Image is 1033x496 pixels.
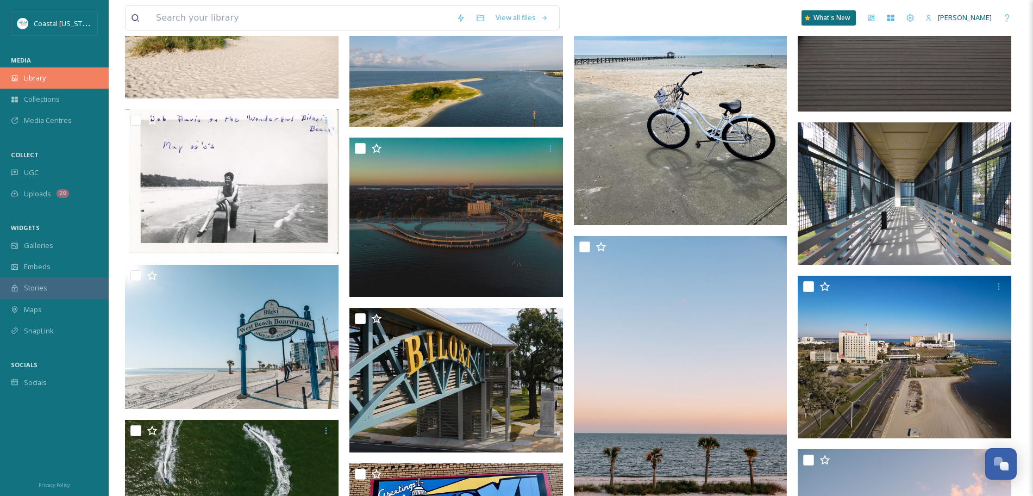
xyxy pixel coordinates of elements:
[802,10,856,26] a: What's New
[11,224,40,232] span: WIDGETS
[11,361,37,369] span: SOCIALS
[11,56,31,64] span: MEDIA
[490,7,554,28] a: View all files
[24,305,42,315] span: Maps
[24,168,39,178] span: UGC
[938,13,992,22] span: [PERSON_NAME]
[125,265,341,409] img: Sign1_WestBeachBoardwalk_Biloxi_2021_Instagram user adventuresofmattandnat.jpg
[151,6,451,30] input: Search your library
[920,7,997,28] a: [PERSON_NAME]
[57,189,69,198] div: 20
[985,448,1017,480] button: Open Chat
[11,151,39,159] span: COLLECT
[24,262,51,272] span: Embeds
[39,481,70,488] span: Privacy Policy
[24,115,72,126] span: Media Centres
[24,94,60,104] span: Collections
[24,377,47,388] span: Socials
[349,138,563,297] img: I-110Loop_Biloxi_courtesy ajwilliamsmedia.jpg
[24,283,47,293] span: Stories
[17,18,28,29] img: download%20%281%29.jpeg
[798,276,1014,438] img: Aerial_EastBiloxi_2021.jpg
[125,109,339,254] img: Man_BiloxiBeach_Historic_1952.jpg
[24,189,51,199] span: Uploads
[349,5,566,126] img: Biloxi Beach Sunrise-49.jpg
[24,240,53,251] span: Galleries
[798,122,1011,265] img: DowntownPedestrianCrosswalk2_Biloxi_2019.jpg
[24,73,46,83] span: Library
[349,308,566,452] img: DowntownPedestrianCrosswalk1_Biloxi_2019.jpg
[24,326,54,336] span: SnapLink
[34,18,96,28] span: Coastal [US_STATE]
[39,478,70,491] a: Privacy Policy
